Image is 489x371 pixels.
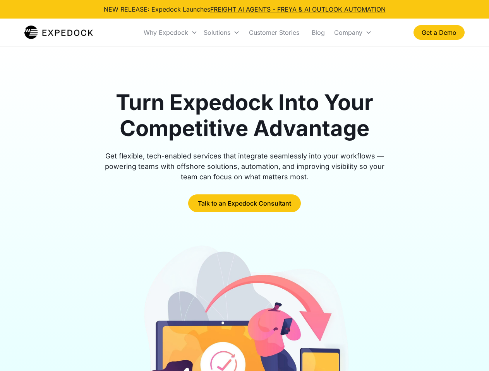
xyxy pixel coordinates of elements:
[305,19,331,46] a: Blog
[96,90,393,141] h1: Turn Expedock Into Your Competitive Advantage
[210,5,386,13] a: FREIGHT AI AGENTS - FREYA & AI OUTLOOK AUTOMATION
[96,151,393,182] div: Get flexible, tech-enabled services that integrate seamlessly into your workflows — powering team...
[24,25,93,40] a: home
[104,5,386,14] div: NEW RELEASE: Expedock Launches
[243,19,305,46] a: Customer Stories
[144,29,188,36] div: Why Expedock
[334,29,362,36] div: Company
[24,25,93,40] img: Expedock Logo
[331,19,375,46] div: Company
[141,19,201,46] div: Why Expedock
[188,194,301,212] a: Talk to an Expedock Consultant
[201,19,243,46] div: Solutions
[414,25,465,40] a: Get a Demo
[450,334,489,371] iframe: Chat Widget
[204,29,230,36] div: Solutions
